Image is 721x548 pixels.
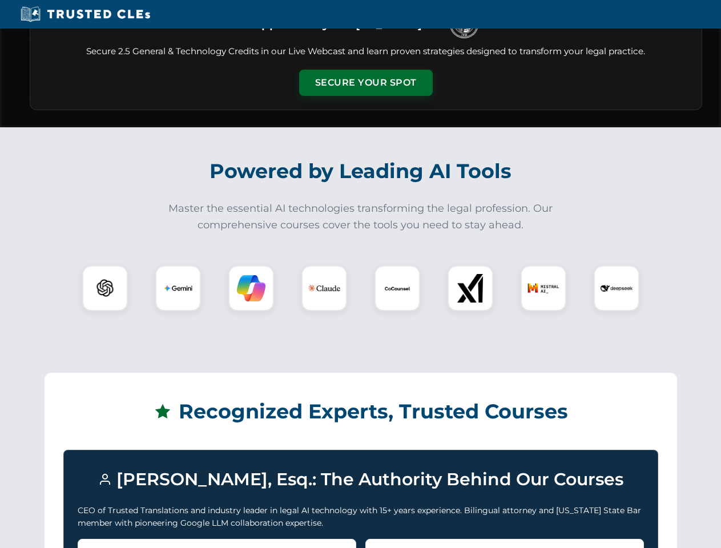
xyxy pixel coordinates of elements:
[45,151,677,191] h2: Powered by Leading AI Tools
[88,272,122,305] img: ChatGPT Logo
[44,45,688,58] p: Secure 2.5 General & Technology Credits in our Live Webcast and learn proven strategies designed ...
[594,265,639,311] div: DeepSeek
[374,265,420,311] div: CoCounsel
[82,265,128,311] div: ChatGPT
[63,392,658,432] h2: Recognized Experts, Trusted Courses
[237,274,265,303] img: Copilot Logo
[448,265,493,311] div: xAI
[161,200,561,233] p: Master the essential AI technologies transforming the legal profession. Our comprehensive courses...
[601,272,633,304] img: DeepSeek Logo
[383,274,412,303] img: CoCounsel Logo
[308,272,340,304] img: Claude Logo
[78,504,644,530] p: CEO of Trusted Translations and industry leader in legal AI technology with 15+ years experience....
[456,274,485,303] img: xAI Logo
[164,274,192,303] img: Gemini Logo
[527,272,559,304] img: Mistral AI Logo
[299,70,433,96] button: Secure Your Spot
[228,265,274,311] div: Copilot
[78,464,644,495] h3: [PERSON_NAME], Esq.: The Authority Behind Our Courses
[155,265,201,311] div: Gemini
[521,265,566,311] div: Mistral AI
[17,6,154,23] img: Trusted CLEs
[301,265,347,311] div: Claude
